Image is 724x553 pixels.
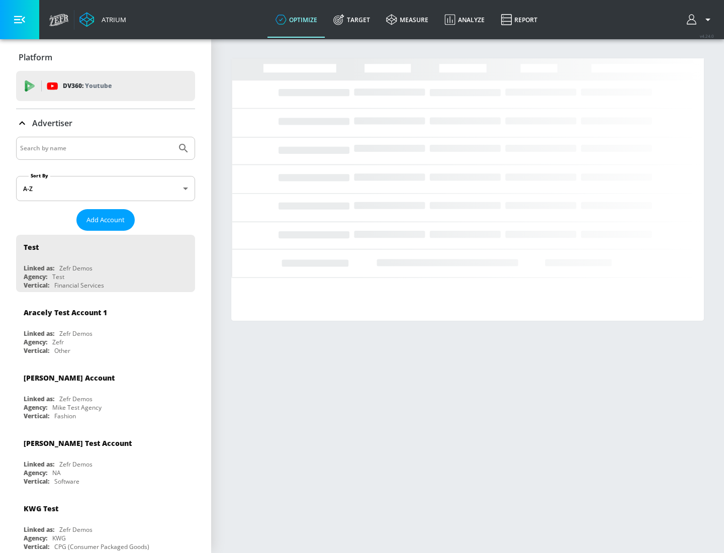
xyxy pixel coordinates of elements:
div: TestLinked as:Zefr DemosAgency:TestVertical:Financial Services [16,235,195,292]
a: Analyze [436,2,493,38]
p: DV360: [63,80,112,91]
div: [PERSON_NAME] AccountLinked as:Zefr DemosAgency:Mike Test AgencyVertical:Fashion [16,365,195,423]
div: Zefr Demos [59,525,93,534]
div: A-Z [16,176,195,201]
p: Youtube [85,80,112,91]
div: Vertical: [24,346,49,355]
div: Vertical: [24,281,49,290]
div: Linked as: [24,460,54,469]
div: Zefr Demos [59,460,93,469]
a: measure [378,2,436,38]
div: Vertical: [24,477,49,486]
div: Linked as: [24,329,54,338]
div: Linked as: [24,264,54,272]
div: Aracely Test Account 1Linked as:Zefr DemosAgency:ZefrVertical:Other [16,300,195,357]
div: Vertical: [24,412,49,420]
div: Agency: [24,338,47,346]
div: [PERSON_NAME] Test AccountLinked as:Zefr DemosAgency:NAVertical:Software [16,431,195,488]
div: Software [54,477,79,486]
span: Add Account [86,214,125,226]
div: Fashion [54,412,76,420]
div: Aracely Test Account 1 [24,308,107,317]
label: Sort By [29,172,50,179]
div: Agency: [24,272,47,281]
div: Linked as: [24,395,54,403]
div: CPG (Consumer Packaged Goods) [54,542,149,551]
div: Advertiser [16,109,195,137]
div: Linked as: [24,525,54,534]
div: Agency: [24,534,47,542]
div: Mike Test Agency [52,403,102,412]
div: Agency: [24,469,47,477]
div: Atrium [98,15,126,24]
div: Zefr [52,338,64,346]
input: Search by name [20,142,172,155]
div: Platform [16,43,195,71]
p: Advertiser [32,118,72,129]
a: Atrium [79,12,126,27]
div: Test [24,242,39,252]
a: optimize [267,2,325,38]
span: v 4.24.0 [700,33,714,39]
a: Target [325,2,378,38]
div: Financial Services [54,281,104,290]
div: [PERSON_NAME] Account [24,373,115,383]
p: Platform [19,52,52,63]
div: Agency: [24,403,47,412]
div: Zefr Demos [59,329,93,338]
div: Test [52,272,64,281]
div: DV360: Youtube [16,71,195,101]
div: Zefr Demos [59,395,93,403]
div: Vertical: [24,542,49,551]
div: KWG Test [24,504,58,513]
button: Add Account [76,209,135,231]
div: Other [54,346,70,355]
a: Report [493,2,546,38]
div: Zefr Demos [59,264,93,272]
div: [PERSON_NAME] Test Account [24,438,132,448]
div: KWG [52,534,66,542]
div: NA [52,469,61,477]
